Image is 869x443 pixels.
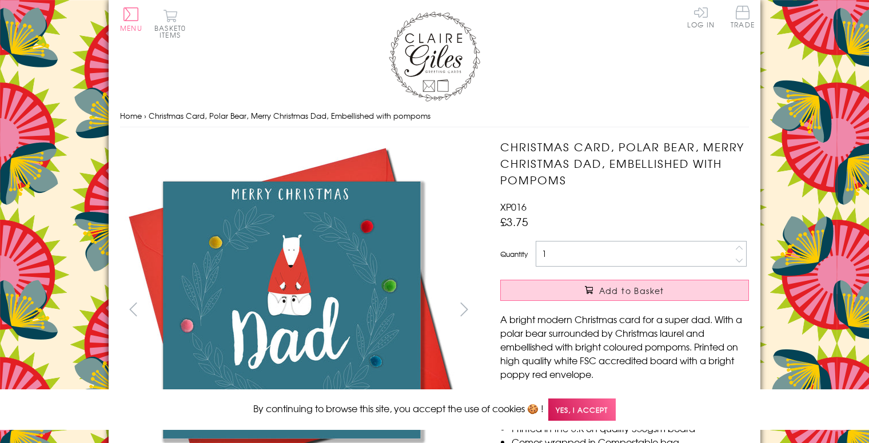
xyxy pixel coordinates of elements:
span: £3.75 [500,214,528,229]
span: › [144,110,146,121]
nav: breadcrumbs [120,104,749,128]
a: Log In [687,6,715,28]
span: Add to Basket [599,285,664,296]
span: Yes, I accept [548,398,616,421]
span: XP016 [500,200,527,214]
label: Quantity [500,249,528,259]
h1: Christmas Card, Polar Bear, Merry Christmas Dad, Embellished with pompoms [500,139,749,188]
button: Add to Basket [500,280,749,301]
span: Trade [731,6,755,28]
button: next [452,296,477,322]
button: Basket0 items [154,9,186,38]
a: Home [120,110,142,121]
img: Claire Giles Greetings Cards [389,11,480,102]
p: A bright modern Christmas card for a super dad. With a polar bear surrounded by Christmas laurel ... [500,312,749,381]
span: Christmas Card, Polar Bear, Merry Christmas Dad, Embellished with pompoms [149,110,430,121]
span: 0 items [160,23,186,40]
button: Menu [120,7,142,31]
button: prev [120,296,146,322]
a: Trade [731,6,755,30]
span: Menu [120,23,142,33]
